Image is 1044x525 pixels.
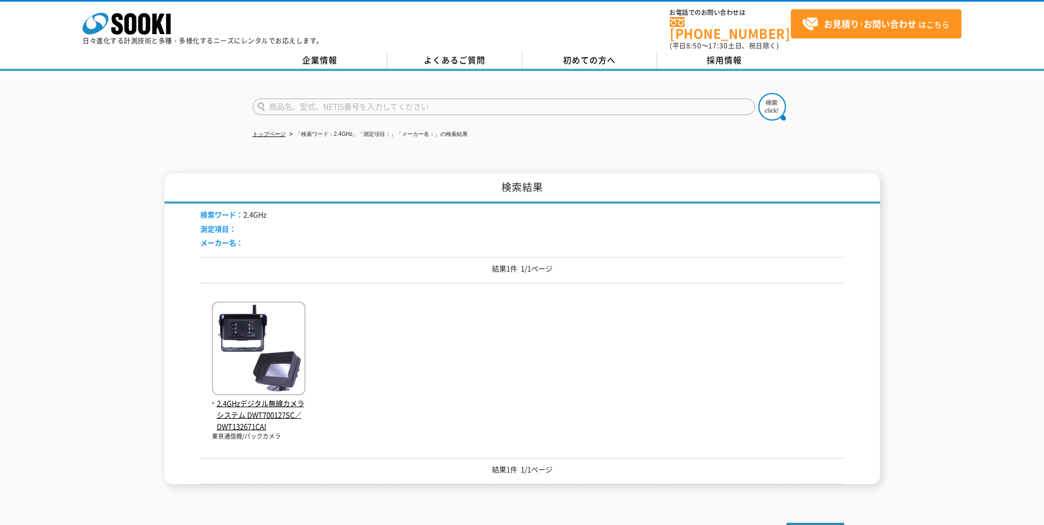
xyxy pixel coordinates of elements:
li: 「検索ワード：2.4GHz」「測定項目：」「メーカー名：」の検索結果 [287,129,468,140]
a: お見積り･お問い合わせはこちら [791,9,961,39]
span: お電話でのお問い合わせは [670,9,791,16]
a: トップページ [253,131,286,137]
span: 測定項目： [200,223,236,234]
a: 採用情報 [657,52,792,69]
span: 17:30 [708,41,728,51]
span: 2.4GHzデジタル無線カメラシステム DWT700127SC／DWT132671CAI [212,398,305,432]
img: btn_search.png [758,93,786,121]
img: DWT700127SC／DWT132671CAI [212,302,305,398]
span: (平日 ～ 土日、祝日除く) [670,41,779,51]
span: はこちら [802,16,949,32]
h1: 検索結果 [165,173,880,204]
a: よくあるご質問 [387,52,522,69]
strong: お見積り･お問い合わせ [824,17,916,30]
p: 日々進化する計測技術と多種・多様化するニーズにレンタルでお応えします。 [83,37,324,44]
a: 初めての方へ [522,52,657,69]
p: 結果1件 1/1ページ [200,464,844,475]
span: メーカー名： [200,237,243,248]
input: 商品名、型式、NETIS番号を入力してください [253,99,755,115]
span: 検索ワード： [200,209,243,220]
a: 企業情報 [253,52,387,69]
p: 結果1件 1/1ページ [200,263,844,275]
li: 2.4GHz [200,209,266,221]
p: 東京通信機/バックカメラ [212,432,305,441]
span: 8:50 [686,41,702,51]
a: [PHONE_NUMBER] [670,17,791,40]
span: 初めての方へ [563,54,616,66]
a: 2.4GHzデジタル無線カメラシステム DWT700127SC／DWT132671CAI [212,386,305,432]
